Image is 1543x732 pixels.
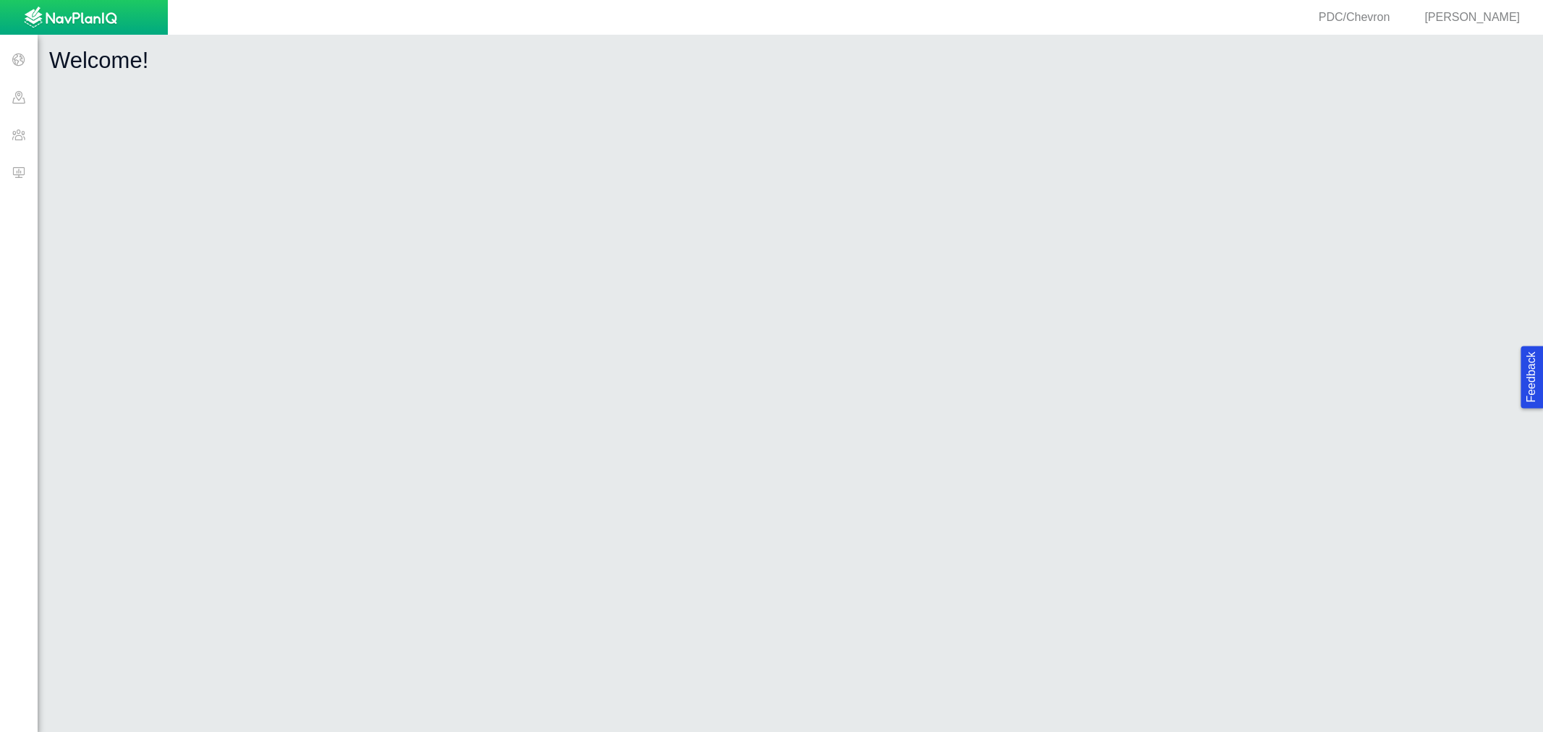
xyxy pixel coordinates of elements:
img: UrbanGroupSolutionsTheme$USG_Images$logo.png [24,7,117,30]
div: [PERSON_NAME] [1407,9,1526,26]
span: PDC/Chevron [1319,11,1390,23]
h1: Welcome! [49,46,1531,75]
span: [PERSON_NAME] [1424,11,1520,23]
button: Feedback [1521,346,1543,408]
